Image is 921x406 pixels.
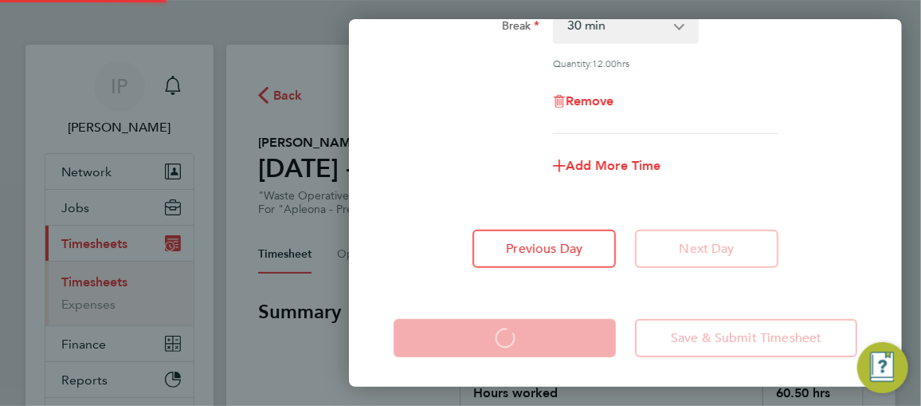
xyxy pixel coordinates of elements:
[566,158,661,173] span: Add More Time
[502,18,540,37] label: Break
[553,160,661,172] button: Add More Time
[857,342,908,393] button: Engage Resource Center
[566,93,614,108] span: Remove
[472,230,616,268] button: Previous Day
[506,241,582,257] span: Previous Day
[593,57,617,69] span: 12.00
[553,57,778,69] div: Quantity: hrs
[553,95,614,108] button: Remove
